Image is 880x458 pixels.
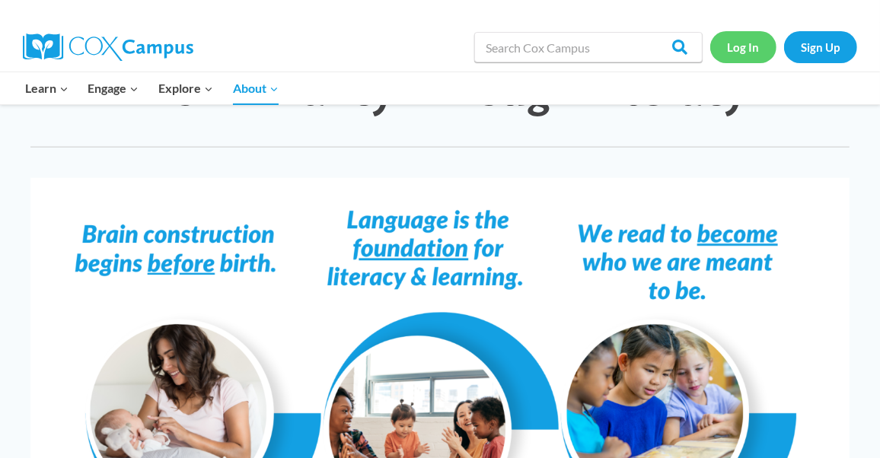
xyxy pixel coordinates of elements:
[15,72,288,104] nav: Primary Navigation
[784,31,857,62] a: Sign Up
[148,72,223,104] button: Child menu of Explore
[15,72,78,104] button: Child menu of Learn
[710,31,776,62] a: Log In
[710,31,857,62] nav: Secondary Navigation
[474,32,703,62] input: Search Cox Campus
[133,61,748,116] span: From Infancy Through Literacy
[223,72,289,104] button: Child menu of About
[78,72,149,104] button: Child menu of Engage
[23,33,193,61] img: Cox Campus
